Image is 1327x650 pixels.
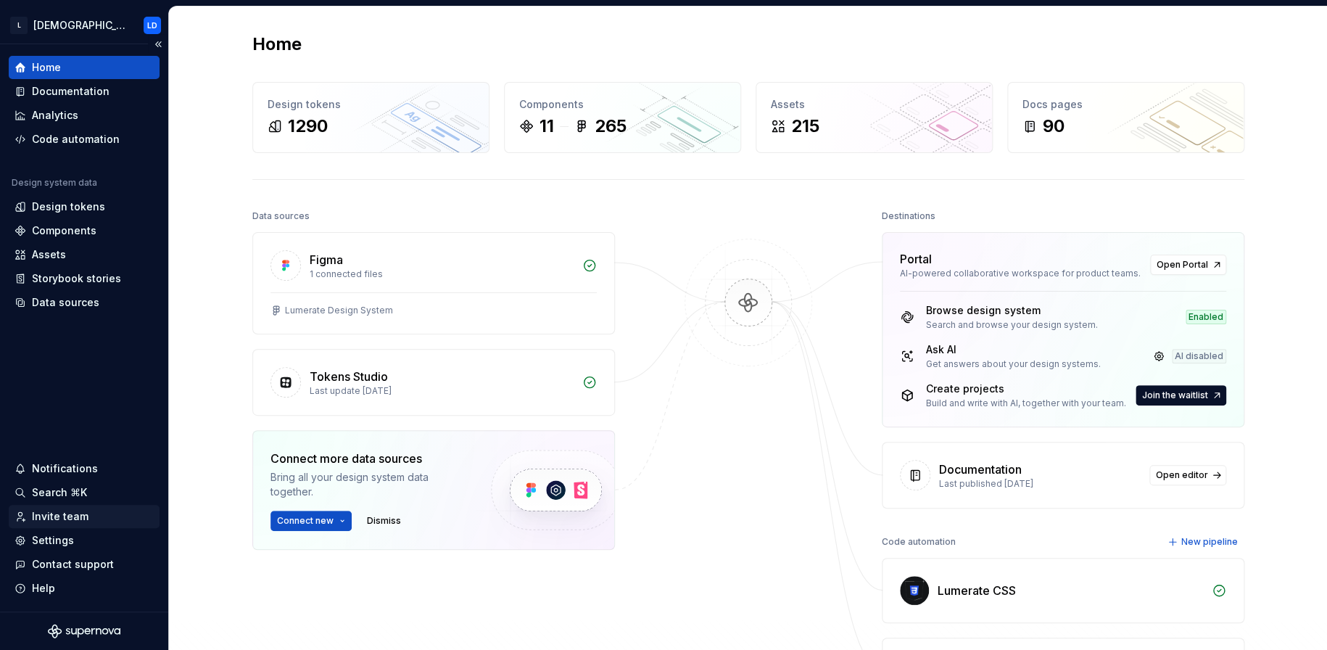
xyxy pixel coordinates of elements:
[252,33,302,56] h2: Home
[9,267,160,290] a: Storybook stories
[9,243,160,266] a: Assets
[939,478,1141,490] div: Last published [DATE]
[9,291,160,314] a: Data sources
[288,115,328,138] div: 1290
[32,84,109,99] div: Documentation
[32,247,66,262] div: Assets
[1142,390,1208,401] span: Join the waitlist
[12,177,97,189] div: Design system data
[310,268,574,280] div: 1 connected files
[926,303,1098,318] div: Browse design system
[3,9,165,41] button: L[DEMOGRAPHIC_DATA]LD
[32,533,74,548] div: Settings
[9,219,160,242] a: Components
[33,18,126,33] div: [DEMOGRAPHIC_DATA]
[252,206,310,226] div: Data sources
[252,232,615,334] a: Figma1 connected filesLumerate Design System
[900,268,1141,279] div: AI-powered collaborative workspace for product teams.
[595,115,627,138] div: 265
[147,20,157,31] div: LD
[882,532,956,552] div: Code automation
[926,382,1126,396] div: Create projects
[791,115,819,138] div: 215
[285,305,393,316] div: Lumerate Design System
[252,82,489,153] a: Design tokens1290
[771,97,977,112] div: Assets
[926,398,1126,409] div: Build and write with AI, together with your team.
[1007,82,1244,153] a: Docs pages90
[32,199,105,214] div: Design tokens
[1043,115,1065,138] div: 90
[1136,385,1226,406] button: Join the waitlist
[32,108,78,123] div: Analytics
[32,223,96,238] div: Components
[938,582,1016,599] div: Lumerate CSS
[32,461,98,476] div: Notifications
[882,206,935,226] div: Destinations
[1186,310,1226,324] div: Enabled
[504,82,741,153] a: Components11265
[1149,465,1226,485] a: Open editor
[756,82,993,153] a: Assets215
[9,457,160,480] button: Notifications
[32,295,99,310] div: Data sources
[1022,97,1229,112] div: Docs pages
[148,34,168,54] button: Collapse sidebar
[32,485,87,500] div: Search ⌘K
[32,132,120,147] div: Code automation
[32,60,61,75] div: Home
[268,97,474,112] div: Design tokens
[1172,349,1226,363] div: AI disabled
[310,385,574,397] div: Last update [DATE]
[367,515,401,527] span: Dismiss
[270,470,466,499] div: Bring all your design system data together.
[9,553,160,576] button: Contact support
[32,581,55,596] div: Help
[939,461,1022,478] div: Documentation
[1163,532,1244,552] button: New pipeline
[310,368,388,385] div: Tokens Studio
[1156,469,1208,481] span: Open editor
[32,557,114,572] div: Contact support
[9,577,160,600] button: Help
[9,104,160,127] a: Analytics
[48,624,120,638] svg: Supernova Logo
[9,505,160,528] a: Invite team
[926,342,1101,357] div: Ask AI
[270,511,352,531] button: Connect new
[9,128,160,151] a: Code automation
[9,56,160,79] a: Home
[252,349,615,416] a: Tokens StudioLast update [DATE]
[1157,259,1208,271] span: Open Portal
[9,529,160,552] a: Settings
[32,271,121,286] div: Storybook stories
[360,511,408,531] button: Dismiss
[519,97,726,112] div: Components
[270,450,466,467] div: Connect more data sources
[9,80,160,103] a: Documentation
[9,195,160,218] a: Design tokens
[926,319,1098,331] div: Search and browse your design system.
[900,250,932,268] div: Portal
[9,481,160,504] button: Search ⌘K
[926,358,1101,370] div: Get answers about your design systems.
[540,115,554,138] div: 11
[277,515,334,527] span: Connect new
[310,251,343,268] div: Figma
[1181,536,1238,548] span: New pipeline
[10,17,28,34] div: L
[1150,255,1226,275] a: Open Portal
[32,509,88,524] div: Invite team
